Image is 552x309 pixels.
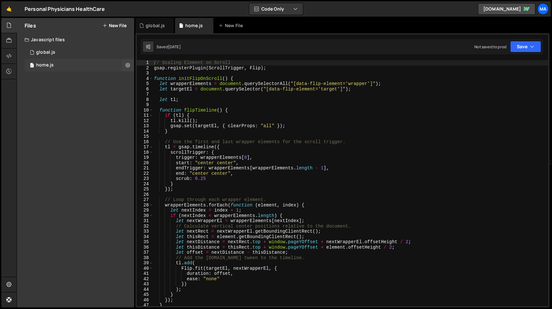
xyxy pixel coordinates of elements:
div: 22 [137,171,153,176]
div: home.js [36,62,54,68]
div: 16 [137,139,153,145]
div: 19 [137,155,153,160]
div: 17171/47431.js [25,59,134,72]
a: [DOMAIN_NAME] [478,3,535,15]
div: 3 [137,71,153,76]
div: 27 [137,197,153,203]
div: 45 [137,292,153,297]
div: 14 [137,129,153,134]
div: 32 [137,224,153,229]
div: home.js [185,22,203,29]
div: 39 [137,260,153,266]
div: 17171/47430.js [25,46,134,59]
div: 40 [137,266,153,271]
div: Not saved to prod [474,44,506,50]
a: Ma [537,3,549,15]
div: 1 [137,60,153,66]
div: 25 [137,187,153,192]
div: 37 [137,250,153,255]
div: 38 [137,255,153,261]
a: 🤙 [1,1,17,17]
button: New File [103,23,126,28]
div: 46 [137,297,153,303]
div: 24 [137,182,153,187]
div: 26 [137,192,153,197]
div: 21 [137,166,153,171]
div: 36 [137,245,153,250]
div: 33 [137,229,153,234]
div: Saved [157,44,181,50]
div: 30 [137,213,153,219]
div: 12 [137,118,153,124]
div: global.js [146,22,165,29]
div: 11 [137,113,153,118]
div: Javascript files [17,33,134,46]
div: 8 [137,97,153,103]
div: 6 [137,87,153,92]
div: 17 [137,144,153,150]
div: 9 [137,102,153,108]
div: 42 [137,276,153,282]
div: 13 [137,123,153,129]
button: Save [510,41,541,52]
div: 15 [137,134,153,139]
div: 10 [137,108,153,113]
div: 43 [137,282,153,287]
div: 20 [137,160,153,166]
span: 1 [30,63,34,68]
div: 44 [137,287,153,292]
div: 23 [137,176,153,182]
div: 2 [137,66,153,71]
div: New File [218,22,245,29]
div: 31 [137,218,153,224]
div: 4 [137,76,153,81]
div: 41 [137,271,153,276]
h2: Files [25,22,36,29]
div: 5 [137,81,153,87]
div: 34 [137,234,153,240]
div: 7 [137,92,153,97]
div: 28 [137,203,153,208]
button: Code Only [249,3,303,15]
div: Personal Physicians HealthCare [25,5,105,13]
div: 18 [137,150,153,155]
div: 35 [137,239,153,245]
div: 47 [137,303,153,308]
div: [DATE] [168,44,181,50]
div: global.js [36,50,55,55]
div: 29 [137,208,153,213]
